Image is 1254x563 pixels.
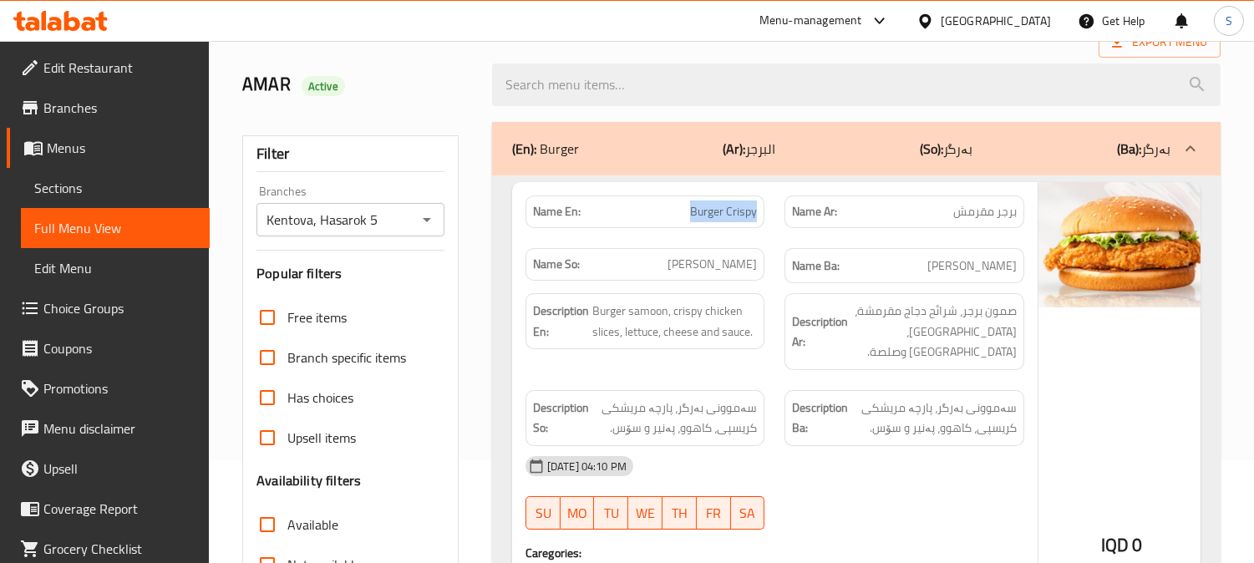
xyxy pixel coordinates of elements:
button: MO [561,496,595,530]
strong: Name En: [533,203,581,221]
span: MO [567,501,588,525]
button: SU [525,496,561,530]
span: SA [738,501,759,525]
a: Edit Menu [21,248,210,288]
span: سەموونی بەرگر، پارچە مریشکی کریسپی، کاهوو، پەنیر و سۆس. [592,398,758,439]
span: صمون برجر، شرائح دجاج مقرمشة، خس، جبن وصلصة. [851,301,1017,363]
span: Has choices [287,388,353,408]
span: Export Menu [1112,32,1207,53]
strong: Description En: [533,301,589,342]
button: WE [628,496,663,530]
span: TU [601,501,622,525]
b: (So): [920,136,943,161]
strong: Name Ar: [792,203,837,221]
a: Upsell [7,449,210,489]
strong: Name So: [533,256,580,273]
button: TU [594,496,628,530]
a: Choice Groups [7,288,210,328]
div: Active [302,76,345,96]
a: Menu disclaimer [7,408,210,449]
button: TH [663,496,697,530]
span: WE [635,501,656,525]
a: Coupons [7,328,210,368]
span: Edit Menu [34,258,196,278]
span: Full Menu View [34,218,196,238]
strong: Description So: [533,398,589,439]
span: Upsell [43,459,196,479]
span: Grocery Checklist [43,539,196,559]
button: Open [415,208,439,231]
h3: Popular filters [256,264,444,283]
input: search [492,63,1221,106]
h2: AMAR [242,72,472,97]
a: Full Menu View [21,208,210,248]
button: SA [731,496,765,530]
b: (Ar): [723,136,746,161]
a: Sections [21,168,210,208]
span: Coverage Report [43,499,196,519]
span: Branches [43,98,196,118]
h3: Availability filters [256,471,361,490]
span: FR [703,501,724,525]
span: Promotions [43,378,196,398]
div: (En): Burger(Ar):البرجر(So):بەرگر(Ba):بەرگر [492,122,1221,175]
span: [DATE] 04:10 PM [541,459,633,474]
strong: Description Ar: [792,312,848,353]
div: [GEOGRAPHIC_DATA] [941,12,1051,30]
p: Burger [512,139,579,159]
span: Sections [34,178,196,198]
span: 0 [1133,529,1143,561]
span: Choice Groups [43,298,196,318]
strong: Name Ba: [792,256,840,276]
span: Branch specific items [287,347,406,368]
a: Edit Restaurant [7,48,210,88]
b: (Ba): [1117,136,1141,161]
div: Filter [256,136,444,172]
img: Crispy_burger638943869331960828.jpg [1038,182,1206,307]
span: [PERSON_NAME] [668,256,757,273]
span: Export Menu [1099,27,1221,58]
p: بەرگر [920,139,972,159]
strong: Description Ba: [792,398,848,439]
span: SU [533,501,554,525]
span: Menus [47,138,196,158]
p: بەرگر [1117,139,1170,159]
span: Burger Crispy [690,203,757,221]
span: Menu disclaimer [43,418,196,439]
h4: Caregories: [525,545,1024,561]
b: (En): [512,136,536,161]
a: Promotions [7,368,210,408]
a: Menus [7,128,210,168]
span: Edit Restaurant [43,58,196,78]
a: Coverage Report [7,489,210,529]
div: Menu-management [759,11,862,31]
span: IQD [1101,529,1129,561]
span: TH [669,501,690,525]
span: Available [287,515,338,535]
span: Burger samoon, crispy chicken slices, lettuce, cheese and sauce. [592,301,758,342]
span: S [1226,12,1232,30]
a: Branches [7,88,210,128]
span: Active [302,79,345,94]
span: [PERSON_NAME] [927,256,1017,276]
span: Upsell items [287,428,356,448]
span: سەموونی بەرگر، پارچە مریشکی کریسپی، کاهوو، پەنیر و سۆس. [851,398,1017,439]
p: البرجر [723,139,776,159]
span: Coupons [43,338,196,358]
span: برجر مقرمش [953,203,1017,221]
button: FR [697,496,731,530]
span: Free items [287,307,347,327]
